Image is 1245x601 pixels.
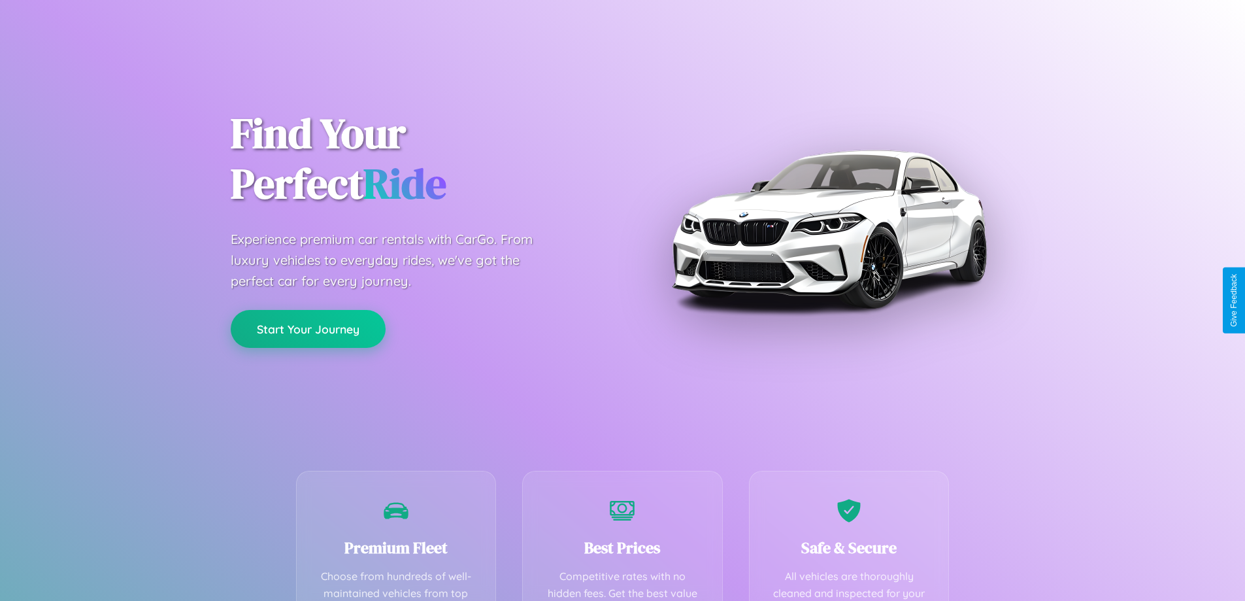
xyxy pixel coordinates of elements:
h3: Safe & Secure [769,537,929,558]
p: Experience premium car rentals with CarGo. From luxury vehicles to everyday rides, we've got the ... [231,229,557,292]
h3: Premium Fleet [316,537,476,558]
h1: Find Your Perfect [231,109,603,209]
button: Start Your Journey [231,310,386,348]
img: Premium BMW car rental vehicle [665,65,992,392]
h3: Best Prices [542,537,703,558]
div: Give Feedback [1229,274,1238,327]
span: Ride [363,155,446,212]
